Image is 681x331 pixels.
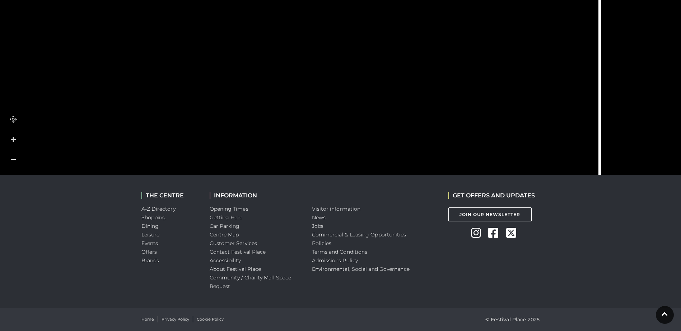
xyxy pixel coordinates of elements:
a: Dining [141,223,159,229]
a: News [312,214,326,221]
h2: INFORMATION [210,192,301,199]
a: Leisure [141,231,160,238]
a: Centre Map [210,231,239,238]
a: Commercial & Leasing Opportunities [312,231,406,238]
a: Home [141,316,154,322]
a: Privacy Policy [162,316,189,322]
a: Contact Festival Place [210,249,266,255]
a: Accessibility [210,257,241,264]
a: Opening Times [210,206,248,212]
a: Customer Services [210,240,257,246]
a: Shopping [141,214,166,221]
a: Brands [141,257,159,264]
a: Offers [141,249,157,255]
a: Visitor information [312,206,361,212]
a: Terms and Conditions [312,249,368,255]
a: Car Parking [210,223,240,229]
a: Join Our Newsletter [448,207,532,221]
a: Community / Charity Mall Space Request [210,274,291,289]
a: Events [141,240,158,246]
a: About Festival Place [210,266,261,272]
h2: THE CENTRE [141,192,199,199]
a: Cookie Policy [197,316,224,322]
p: © Festival Place 2025 [485,315,540,324]
a: Admissions Policy [312,257,358,264]
a: Jobs [312,223,323,229]
a: Policies [312,240,332,246]
a: A-Z Directory [141,206,176,212]
a: Getting Here [210,214,243,221]
h2: GET OFFERS AND UPDATES [448,192,535,199]
a: Environmental, Social and Governance [312,266,410,272]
